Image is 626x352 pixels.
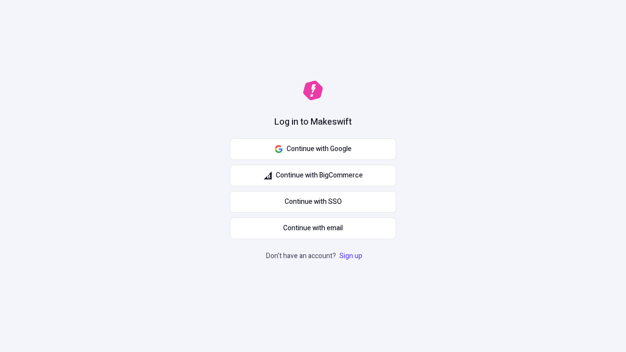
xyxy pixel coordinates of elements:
span: Continue with Google [287,144,352,154]
h1: Log in to Makeswift [274,116,352,129]
p: Don't have an account? [266,251,364,262]
button: Continue with Google [230,138,396,160]
span: Continue with email [283,223,343,234]
span: Continue with BigCommerce [276,170,363,181]
a: Continue with SSO [230,191,396,213]
button: Continue with BigCommerce [230,165,396,186]
button: Continue with email [230,218,396,239]
a: Sign up [337,251,364,261]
